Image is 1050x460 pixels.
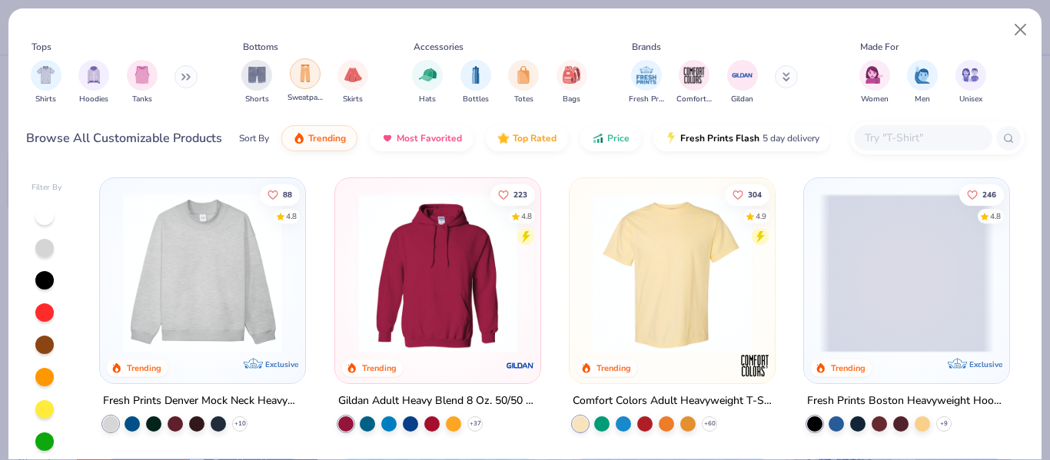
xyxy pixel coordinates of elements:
[115,194,290,352] img: f5d85501-0dbb-4ee4-b115-c08fa3845d83
[763,130,819,147] span: 5 day delivery
[520,210,531,222] div: 4.8
[239,131,269,145] div: Sort By
[683,64,706,87] img: Comfort Colors Image
[607,132,630,144] span: Price
[505,350,536,381] img: Gildan logo
[127,60,158,105] button: filter button
[308,132,346,144] span: Trending
[955,60,986,105] button: filter button
[513,132,557,144] span: Top Rated
[78,60,109,105] button: filter button
[286,210,297,222] div: 4.8
[241,60,272,105] div: filter for Shorts
[585,194,759,352] img: 029b8af0-80e6-406f-9fdc-fdf898547912
[703,419,715,429] span: + 60
[982,190,996,198] span: 246
[343,94,363,105] span: Skirts
[748,190,762,198] span: 304
[469,419,480,429] span: + 37
[680,132,759,144] span: Fresh Prints Flash
[397,132,462,144] span: Most Favorited
[725,184,769,205] button: Like
[915,94,930,105] span: Men
[337,60,368,105] button: filter button
[370,125,473,151] button: Most Favorited
[32,40,52,54] div: Tops
[990,210,1001,222] div: 4.8
[665,132,677,144] img: flash.gif
[132,94,152,105] span: Tanks
[557,60,587,105] div: filter for Bags
[635,64,658,87] img: Fresh Prints Image
[907,60,938,105] button: filter button
[381,132,394,144] img: most_fav.gif
[460,60,491,105] div: filter for Bottles
[467,66,484,84] img: Bottles Image
[508,60,539,105] button: filter button
[134,66,151,84] img: Tanks Image
[85,66,102,84] img: Hoodies Image
[962,66,979,84] img: Unisex Image
[513,190,527,198] span: 223
[338,392,537,411] div: Gildan Adult Heavy Blend 8 Oz. 50/50 Hooded Sweatshirt
[79,94,108,105] span: Hoodies
[573,392,772,411] div: Comfort Colors Adult Heavyweight T-Shirt
[245,94,269,105] span: Shorts
[863,129,982,147] input: Try "T-Shirt"
[32,182,62,194] div: Filter By
[907,60,938,105] div: filter for Men
[557,60,587,105] button: filter button
[283,190,292,198] span: 88
[78,60,109,105] div: filter for Hoodies
[31,60,61,105] div: filter for Shirts
[940,419,948,429] span: + 9
[241,60,272,105] button: filter button
[31,60,61,105] button: filter button
[859,60,890,105] button: filter button
[412,60,443,105] button: filter button
[35,94,56,105] span: Shirts
[293,132,305,144] img: trending.gif
[486,125,568,151] button: Top Rated
[676,60,712,105] button: filter button
[463,94,489,105] span: Bottles
[629,60,664,105] button: filter button
[731,64,754,87] img: Gildan Image
[344,66,362,84] img: Skirts Image
[859,60,890,105] div: filter for Women
[860,40,899,54] div: Made For
[653,125,831,151] button: Fresh Prints Flash5 day delivery
[563,66,580,84] img: Bags Image
[266,359,299,369] span: Exclusive
[419,94,436,105] span: Hats
[955,60,986,105] div: filter for Unisex
[866,66,883,84] img: Women Image
[727,60,758,105] div: filter for Gildan
[959,184,1004,205] button: Like
[756,210,766,222] div: 4.9
[676,60,712,105] div: filter for Comfort Colors
[281,125,357,151] button: Trending
[563,94,580,105] span: Bags
[414,40,464,54] div: Accessories
[759,194,934,352] img: e55d29c3-c55d-459c-bfd9-9b1c499ab3c6
[629,94,664,105] span: Fresh Prints
[914,66,931,84] img: Men Image
[127,60,158,105] div: filter for Tanks
[861,94,889,105] span: Women
[807,392,1006,411] div: Fresh Prints Boston Heavyweight Hoodie
[739,350,770,381] img: Comfort Colors logo
[351,194,525,352] img: 01756b78-01f6-4cc6-8d8a-3c30c1a0c8ac
[580,125,641,151] button: Price
[969,359,1002,369] span: Exclusive
[103,392,302,411] div: Fresh Prints Denver Mock Neck Heavyweight Sweatshirt
[515,66,532,84] img: Totes Image
[419,66,437,84] img: Hats Image
[632,40,661,54] div: Brands
[497,132,510,144] img: TopRated.gif
[234,419,246,429] span: + 10
[1006,15,1035,45] button: Close
[260,184,300,205] button: Like
[959,94,982,105] span: Unisex
[337,60,368,105] div: filter for Skirts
